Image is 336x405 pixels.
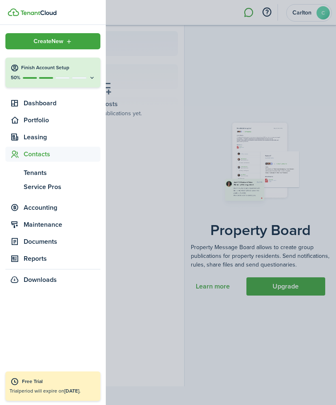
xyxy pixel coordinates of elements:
a: Service Pros [5,180,100,194]
a: Reports [5,251,100,266]
img: TenantCloud [20,10,56,15]
p: Trial [10,387,96,395]
span: Tenants [24,168,100,178]
button: Open menu [5,33,100,49]
img: TenantCloud [8,8,19,16]
p: 50% [10,74,21,81]
button: Finish Account Setup50% [5,58,100,87]
span: Contacts [24,149,100,159]
span: Downloads [24,275,57,285]
a: Free TrialTrialperiod will expire on[DATE]. [5,371,100,401]
a: Tenants [5,166,100,180]
span: period will expire on [19,387,80,395]
span: Dashboard [24,98,100,108]
span: Portfolio [24,115,100,125]
span: Reports [24,254,100,264]
div: Free Trial [22,378,96,386]
span: Maintenance [24,220,100,230]
span: Leasing [24,132,100,142]
span: Accounting [24,203,100,213]
span: Service Pros [24,182,100,192]
span: Create New [34,39,63,44]
h4: Finish Account Setup [21,64,95,71]
b: [DATE]. [64,387,80,395]
span: Documents [24,237,100,247]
